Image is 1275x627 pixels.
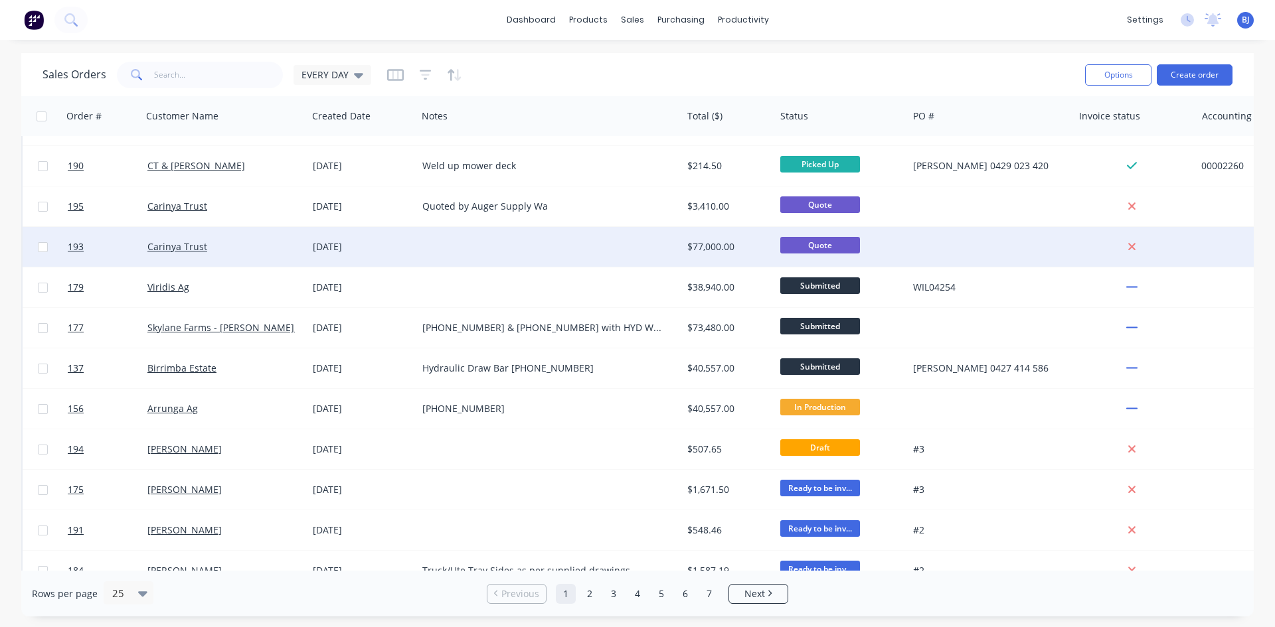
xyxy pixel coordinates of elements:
[147,159,245,172] a: CT & [PERSON_NAME]
[146,109,218,123] div: Customer Name
[614,10,651,30] div: sales
[68,159,84,173] span: 190
[68,362,84,375] span: 137
[913,564,1061,577] div: #2
[68,348,147,388] a: 137
[687,362,766,375] div: $40,557.00
[313,240,412,253] div: [DATE]
[313,564,412,577] div: [DATE]
[68,321,84,334] span: 177
[687,109,722,123] div: Total ($)
[500,10,562,30] a: dashboard
[628,584,647,604] a: Page 4
[687,483,766,496] div: $1,671.50
[422,159,664,173] div: Weld up mower deck
[651,584,671,604] a: Page 5
[687,321,766,334] div: $73,480.00
[68,389,147,429] a: 156
[42,68,106,81] h1: Sales Orders
[68,281,84,294] span: 179
[780,196,860,213] span: Quote
[147,483,222,496] a: [PERSON_NAME]
[651,10,711,30] div: purchasing
[1157,64,1232,86] button: Create order
[780,399,860,415] span: In Production
[422,200,664,213] div: Quoted by Auger Supply Wa
[313,443,412,456] div: [DATE]
[68,308,147,348] a: 177
[487,587,546,600] a: Previous page
[422,321,664,334] div: [PHONE_NUMBER] & [PHONE_NUMBER] with HYD WHEEL LIFT SINGLE AXLE
[313,200,412,213] div: [DATE]
[913,483,1061,496] div: #3
[675,584,695,604] a: Page 6
[687,564,766,577] div: $1,587.19
[699,584,719,604] a: Page 7
[147,443,222,455] a: [PERSON_NAME]
[147,200,207,212] a: Carinya Trust
[780,237,860,253] span: Quote
[556,584,576,604] a: Page 1 is your current page
[68,483,84,496] span: 175
[68,146,147,186] a: 190
[154,62,284,88] input: Search...
[147,523,222,536] a: [PERSON_NAME]
[687,523,766,537] div: $548.46
[580,584,600,604] a: Page 2
[780,318,860,334] span: Submitted
[687,200,766,213] div: $3,410.00
[68,443,84,456] span: 194
[780,277,860,294] span: Submitted
[313,402,412,415] div: [DATE]
[687,443,766,456] div: $507.65
[66,109,102,123] div: Order #
[312,109,371,123] div: Created Date
[68,227,147,267] a: 193
[147,240,207,253] a: Carinya Trust
[913,523,1061,537] div: #2
[780,358,860,375] span: Submitted
[604,584,624,604] a: Page 3
[422,109,448,123] div: Notes
[147,321,327,334] a: Skylane Farms - [PERSON_NAME] Pty Ltd
[780,520,860,537] span: Ready to be inv...
[68,186,147,226] a: 195
[913,159,1061,173] div: [PERSON_NAME] 0429 023 420
[780,439,860,456] span: Draft
[780,109,808,123] div: Status
[1120,10,1170,30] div: settings
[68,402,84,415] span: 156
[913,443,1061,456] div: #3
[422,402,664,415] div: [PHONE_NUMBER]
[780,156,860,173] span: Picked Up
[313,483,412,496] div: [DATE]
[422,362,664,375] div: Hydraulic Draw Bar [PHONE_NUMBER]
[147,402,198,415] a: Arrunga Ag
[913,362,1061,375] div: [PERSON_NAME] 0427 414 586
[24,10,44,30] img: Factory
[711,10,776,30] div: productivity
[687,159,766,173] div: $214.50
[481,584,794,604] ul: Pagination
[501,587,539,600] span: Previous
[147,362,216,374] a: Birrimba Estate
[729,587,788,600] a: Next page
[147,281,189,293] a: Viridis Ag
[562,10,614,30] div: products
[301,68,349,82] span: EVERY DAY
[313,159,412,173] div: [DATE]
[68,564,84,577] span: 184
[687,240,766,253] div: $77,000.00
[32,587,98,600] span: Rows per page
[1242,14,1250,26] span: BJ
[313,281,412,294] div: [DATE]
[687,402,766,415] div: $40,557.00
[68,200,84,213] span: 195
[68,240,84,253] span: 193
[68,551,147,591] a: 184
[147,564,222,577] a: [PERSON_NAME]
[780,480,860,496] span: Ready to be inv...
[744,587,765,600] span: Next
[68,267,147,307] a: 179
[313,321,412,334] div: [DATE]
